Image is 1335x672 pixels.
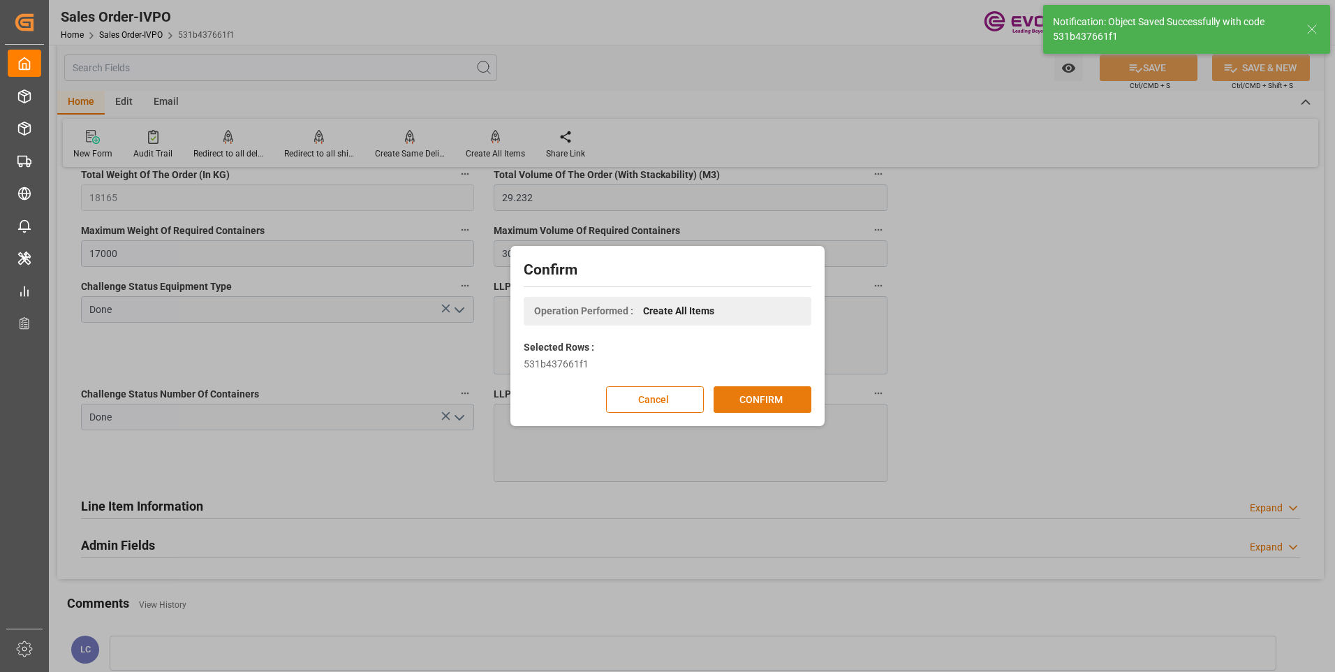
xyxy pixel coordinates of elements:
[534,304,633,319] span: Operation Performed :
[606,386,704,413] button: Cancel
[1053,15,1293,44] div: Notification: Object Saved Successfully with code 531b437661f1
[524,357,811,372] div: 531b437661f1
[524,259,811,282] h2: Confirm
[524,340,594,355] label: Selected Rows :
[643,304,714,319] span: Create All Items
[714,386,811,413] button: CONFIRM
